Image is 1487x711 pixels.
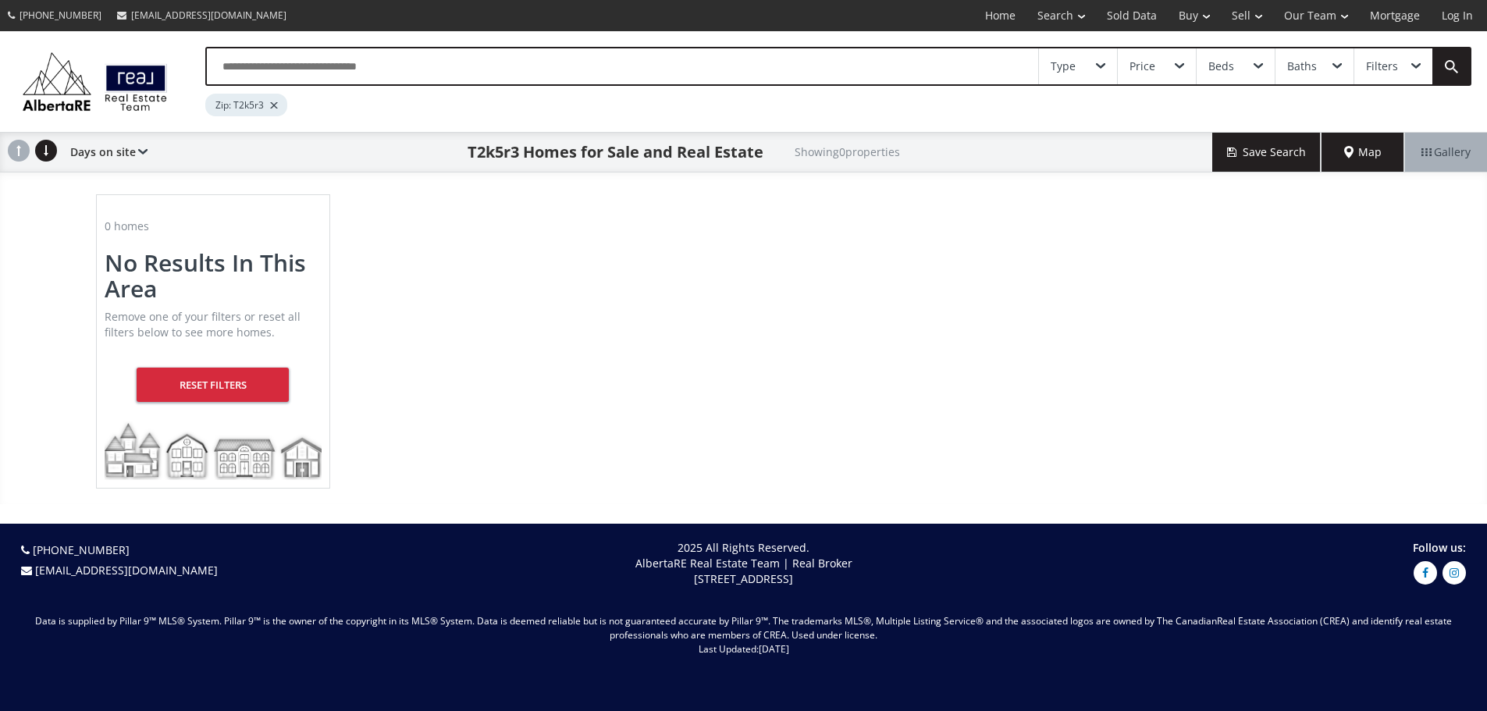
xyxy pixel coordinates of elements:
[105,219,149,233] span: 0 homes
[137,368,289,402] div: Reset Filters
[1421,144,1471,160] span: Gallery
[694,571,793,586] span: [STREET_ADDRESS]
[33,542,130,557] a: [PHONE_NUMBER]
[1287,61,1317,72] div: Baths
[1129,61,1155,72] div: Price
[35,563,218,578] a: [EMAIL_ADDRESS][DOMAIN_NAME]
[1212,133,1322,172] button: Save Search
[1051,61,1076,72] div: Type
[1404,133,1487,172] div: Gallery
[1413,540,1466,555] span: Follow us:
[105,309,301,340] span: Remove one of your filters or reset all filters below to see more homes.
[62,133,148,172] div: Days on site
[20,9,101,22] span: [PHONE_NUMBER]
[16,642,1471,656] p: Last Updated:
[1208,61,1234,72] div: Beds
[109,1,294,30] a: [EMAIL_ADDRESS][DOMAIN_NAME]
[795,146,900,158] h2: Showing 0 properties
[80,179,346,504] a: 0 homesNo Results In This AreaRemove one of your filters or reset all filters below to see more h...
[468,141,763,163] h1: T2k5r3 Homes for Sale and Real Estate
[105,250,322,301] h2: No Results In This Area
[759,642,789,656] span: [DATE]
[205,94,287,116] div: Zip: T2k5r3
[1322,133,1404,172] div: Map
[610,614,1452,642] span: Real Estate Association (CREA) and identify real estate professionals who are members of CREA. Us...
[385,540,1102,587] p: 2025 All Rights Reserved. AlbertaRE Real Estate Team | Real Broker
[35,614,1217,627] span: Data is supplied by Pillar 9™ MLS® System. Pillar 9™ is the owner of the copyright in its MLS® Sy...
[131,9,286,22] span: [EMAIL_ADDRESS][DOMAIN_NAME]
[1366,61,1398,72] div: Filters
[16,48,174,115] img: Logo
[1344,144,1382,160] span: Map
